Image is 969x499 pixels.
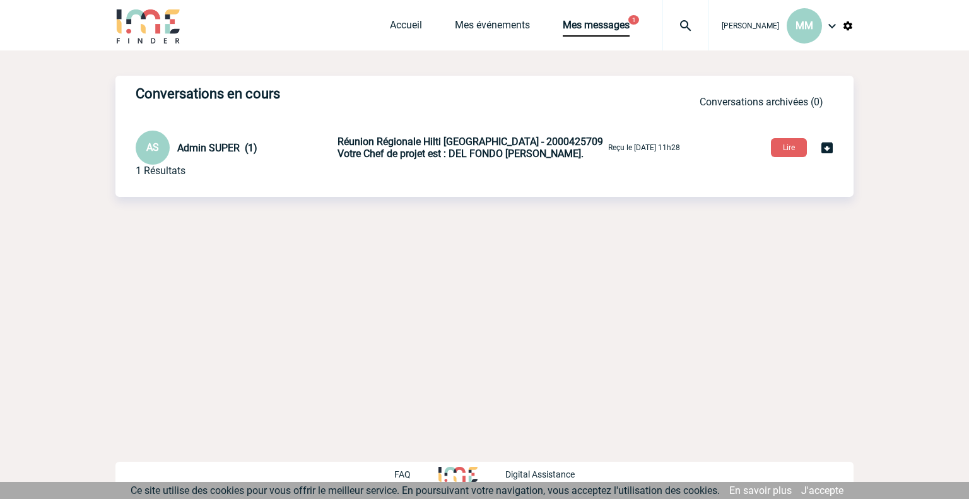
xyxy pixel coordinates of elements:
span: MM [796,20,813,32]
a: Conversations archivées (0) [700,96,823,108]
img: http://www.idealmeetingsevents.fr/ [438,467,478,482]
a: Mes messages [563,19,630,37]
span: [PERSON_NAME] [722,21,779,30]
a: Mes événements [455,19,530,37]
p: FAQ [394,469,411,479]
div: Conversation privée : Client - Agence [136,131,335,165]
button: Lire [771,138,807,157]
span: Réunion Régionale Hilti [GEOGRAPHIC_DATA] - 2000425709 [338,136,603,148]
h3: Conversations en cours [136,86,514,102]
span: AS [146,141,159,153]
img: Archiver la conversation [819,140,835,155]
a: En savoir plus [729,484,792,496]
a: Lire [761,141,819,153]
a: AS Admin SUPER (1) Réunion Régionale Hilti [GEOGRAPHIC_DATA] - 2000425709Votre Chef de projet est... [136,141,680,153]
p: Digital Assistance [505,469,575,479]
span: Votre Chef de projet est : DEL FONDO [PERSON_NAME]. [338,148,584,160]
p: Reçu le [DATE] 11h28 [608,143,680,152]
a: Accueil [390,19,422,37]
button: 1 [628,15,639,25]
img: IME-Finder [115,8,181,44]
div: 1 Résultats [136,165,185,177]
a: J'accepte [801,484,843,496]
span: Admin SUPER (1) [177,142,257,154]
a: FAQ [394,467,438,479]
span: Ce site utilise des cookies pour vous offrir le meilleur service. En poursuivant votre navigation... [131,484,720,496]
